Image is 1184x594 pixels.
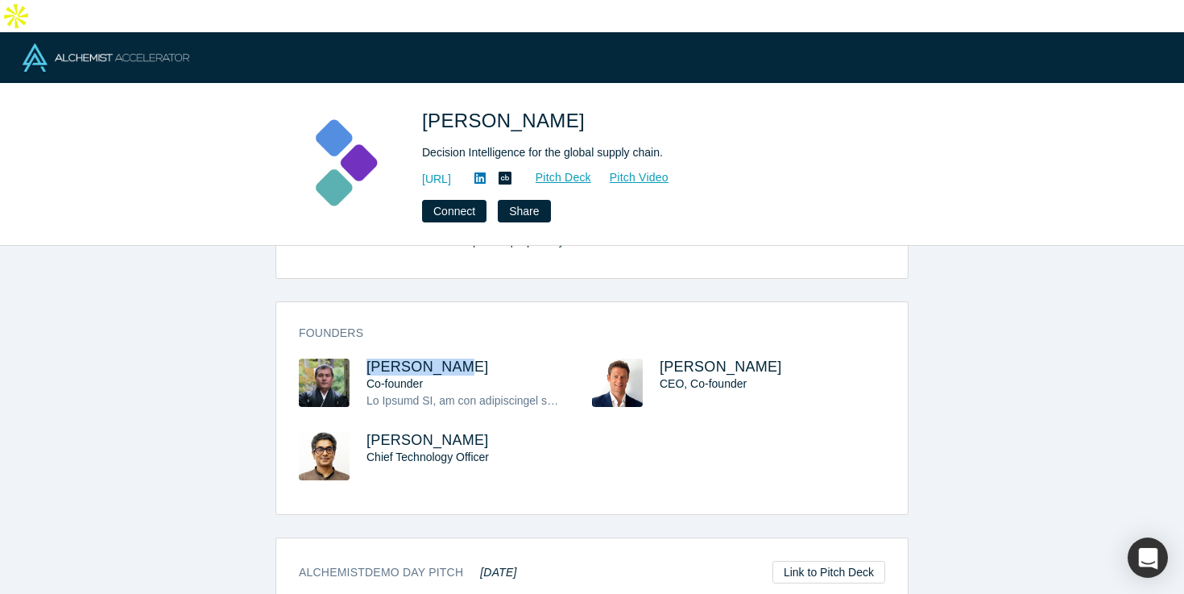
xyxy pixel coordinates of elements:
span: Chief Technology Officer [366,451,489,463]
a: [PERSON_NAME] [366,359,489,375]
em: [DATE] [480,566,516,579]
img: Alchemist Logo [23,44,189,72]
a: [PERSON_NAME] [366,432,489,448]
a: Pitch Video [592,168,669,187]
a: Link to Pitch Deck [772,561,885,584]
a: [URL] [422,171,451,188]
a: [PERSON_NAME] [660,359,782,375]
a: Pitch Deck [518,168,592,187]
h3: Alchemist Demo Day Pitch [299,564,517,581]
img: Sinjin Wolf's Profile Image [299,359,350,407]
img: Evan Burkosky's Profile Image [592,359,643,407]
img: Kimaru AI's Logo [287,106,399,219]
img: Dr Hareesh Nambiar's Profile Image [299,432,350,480]
span: CEO, Co-founder [660,377,747,390]
span: Co-founder [366,377,423,390]
span: [PERSON_NAME] [422,110,590,131]
button: Connect [422,200,486,222]
h3: Founders [299,325,863,342]
button: Share [498,200,550,222]
div: Decision Intelligence for the global supply chain. [422,144,873,161]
